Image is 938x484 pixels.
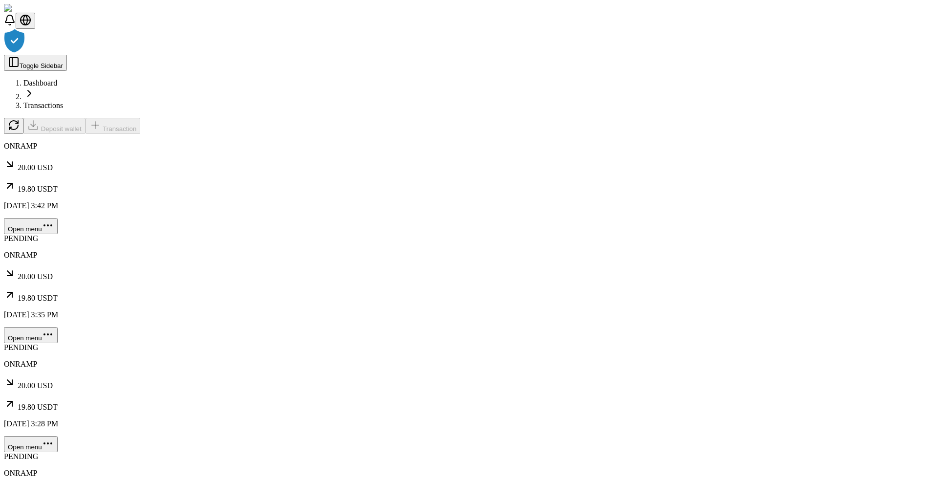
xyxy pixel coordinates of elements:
span: Open menu [8,225,42,233]
p: 19.80 USDT [4,289,934,303]
div: PENDING [4,452,934,461]
span: Open menu [8,443,42,451]
button: Toggle Sidebar [4,55,67,71]
button: Deposit wallet [23,118,85,134]
nav: breadcrumb [4,79,934,110]
span: Deposit wallet [41,125,82,132]
p: 20.00 USD [4,376,934,390]
span: Toggle Sidebar [20,62,63,69]
div: PENDING [4,343,934,352]
p: 19.80 USDT [4,398,934,412]
p: 19.80 USDT [4,180,934,194]
div: PENDING [4,234,934,243]
p: ONRAMP [4,360,934,369]
a: Transactions [23,101,63,110]
button: Transaction [85,118,141,134]
span: Transaction [103,125,136,132]
p: 20.00 USD [4,267,934,281]
a: Dashboard [23,79,57,87]
p: [DATE] 3:35 PM [4,310,934,319]
button: Open menu [4,218,58,234]
img: ShieldPay Logo [4,4,62,13]
p: [DATE] 3:42 PM [4,201,934,210]
button: Open menu [4,436,58,452]
button: Open menu [4,327,58,343]
p: 20.00 USD [4,158,934,172]
p: ONRAMP [4,251,934,260]
p: ONRAMP [4,142,934,151]
p: [DATE] 3:28 PM [4,419,934,428]
span: Open menu [8,334,42,342]
p: ONRAMP [4,469,934,478]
